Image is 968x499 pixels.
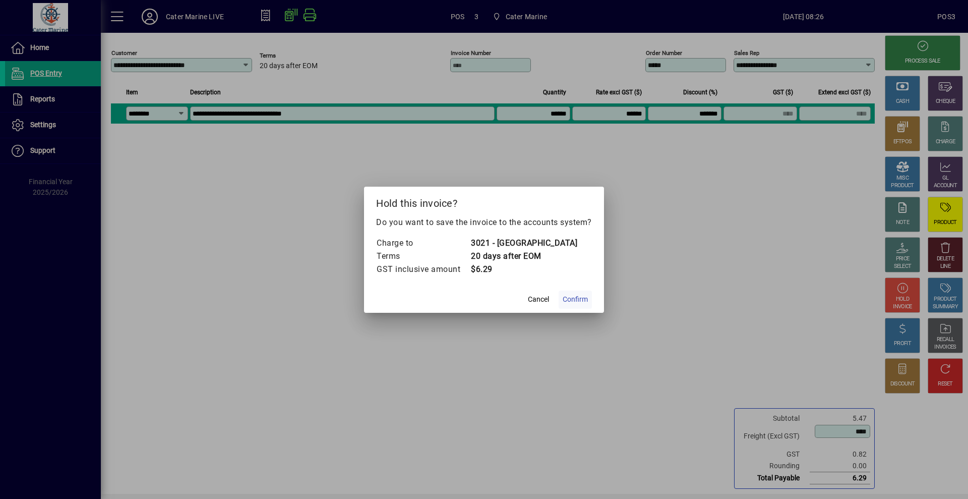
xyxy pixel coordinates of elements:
span: Cancel [528,294,549,305]
h2: Hold this invoice? [364,187,604,216]
td: 3021 - [GEOGRAPHIC_DATA] [470,237,577,250]
button: Cancel [522,291,555,309]
td: Charge to [376,237,470,250]
p: Do you want to save the invoice to the accounts system? [376,216,592,229]
td: Terms [376,250,470,263]
button: Confirm [559,291,592,309]
td: $6.29 [470,263,577,276]
td: 20 days after EOM [470,250,577,263]
span: Confirm [563,294,588,305]
td: GST inclusive amount [376,263,470,276]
